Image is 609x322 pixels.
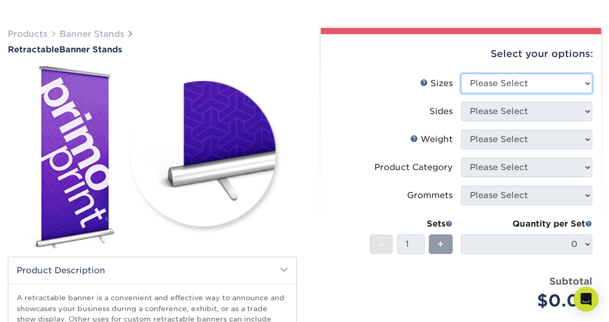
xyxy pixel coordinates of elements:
a: Banner Stands [60,29,124,39]
div: Sets [370,218,453,230]
div: Grommets [407,189,453,202]
span: Retractable [8,45,59,54]
h1: Banner Stands [8,45,297,54]
div: Select your options: [329,34,593,74]
strong: Subtotal [549,275,592,287]
div: $0.00 [469,288,592,313]
img: Retractable 01 [8,58,297,258]
div: Product Category [374,161,453,174]
div: Open Intercom Messenger [574,287,599,312]
a: RetractableBanner Stands [8,45,297,54]
span: + [438,236,444,252]
div: Weight [410,133,453,146]
span: - [379,236,384,252]
h2: Product Description [8,257,296,284]
div: Sizes [420,77,453,90]
a: Products [8,29,47,39]
div: Sides [429,105,453,118]
div: Quantity per Set [461,218,592,230]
